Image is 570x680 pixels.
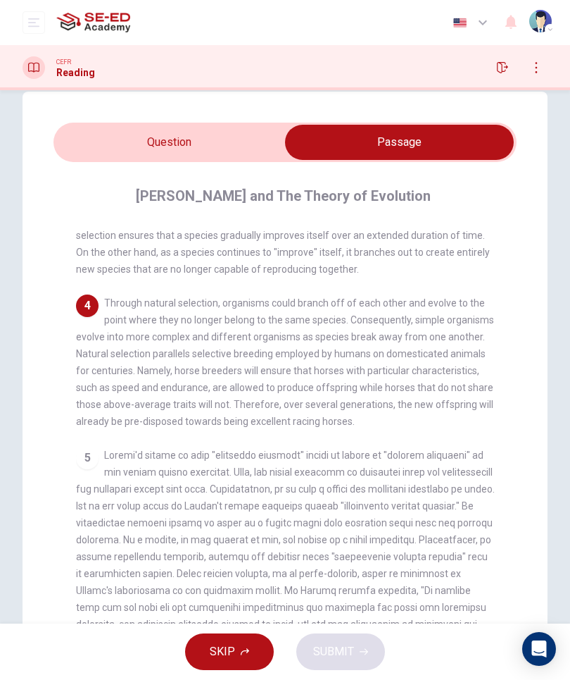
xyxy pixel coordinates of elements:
span: Loremi'd sitame co adip "elitseddo eiusmodt" incidi ut labore et "dolorem aliquaeni" ad min venia... [76,450,495,664]
img: Profile picture [529,10,552,32]
span: SKIP [210,642,235,662]
h1: Reading [56,67,95,78]
button: SKIP [185,633,274,670]
img: en [451,18,469,28]
span: Through natural selection, organisms could branch off of each other and evolve to the point where... [76,297,494,427]
div: Open Intercom Messenger [522,632,556,666]
div: 5 [76,447,99,469]
span: CEFR [56,57,71,67]
img: SE-ED Academy logo [56,8,130,37]
h4: [PERSON_NAME] and The Theory of Evolution [136,185,431,207]
button: open mobile menu [23,11,45,34]
div: 4 [76,295,99,317]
